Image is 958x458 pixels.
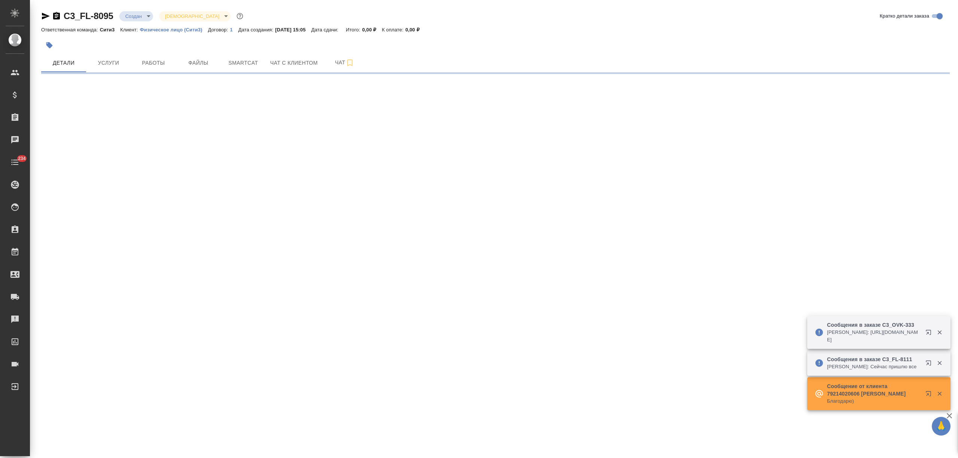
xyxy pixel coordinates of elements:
a: 234 [2,153,28,172]
button: Создан [123,13,144,19]
button: Закрыть [932,390,947,397]
button: Закрыть [932,360,947,366]
p: 0,00 ₽ [362,27,382,33]
p: Итого: [346,27,362,33]
p: Сообщение от клиента 79214020606 [PERSON_NAME] [827,382,921,397]
span: Услуги [91,58,126,68]
p: [PERSON_NAME]: [URL][DOMAIN_NAME] [827,329,921,344]
button: Открыть в новой вкладке [921,325,939,343]
p: 1 [230,27,238,33]
button: Доп статусы указывают на важность/срочность заказа [235,11,245,21]
a: 1 [230,26,238,33]
button: Открыть в новой вкладке [921,386,939,404]
button: Скопировать ссылку [52,12,61,21]
button: Добавить тэг [41,37,58,53]
p: Договор: [208,27,230,33]
svg: Подписаться [345,58,354,67]
div: Создан [119,11,153,21]
p: Дата сдачи: [311,27,340,33]
p: Ответственная команда: [41,27,100,33]
p: Сити3 [100,27,120,33]
p: Физическое лицо (Сити3) [140,27,208,33]
p: Сообщения в заказе C3_OVK-333 [827,321,921,329]
a: C3_FL-8095 [64,11,113,21]
p: К оплате: [382,27,405,33]
p: 0,00 ₽ [405,27,425,33]
span: Кратко детали заказа [880,12,929,20]
span: 234 [13,155,30,162]
p: [PERSON_NAME]: Сейчас пришлю все [827,363,921,371]
p: Благодарю) [827,397,921,405]
p: Клиент: [120,27,140,33]
span: Чат с клиентом [270,58,318,68]
button: Открыть в новой вкладке [921,356,939,374]
button: [DEMOGRAPHIC_DATA] [163,13,222,19]
p: Сообщения в заказе C3_FL-8111 [827,356,921,363]
a: Физическое лицо (Сити3) [140,26,208,33]
div: Создан [159,11,231,21]
p: Дата создания: [238,27,275,33]
button: Закрыть [932,329,947,336]
button: Скопировать ссылку для ЯМессенджера [41,12,50,21]
span: Работы [135,58,171,68]
span: Чат [327,58,363,67]
span: Файлы [180,58,216,68]
span: Детали [46,58,82,68]
span: Smartcat [225,58,261,68]
p: [DATE] 15:05 [275,27,311,33]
